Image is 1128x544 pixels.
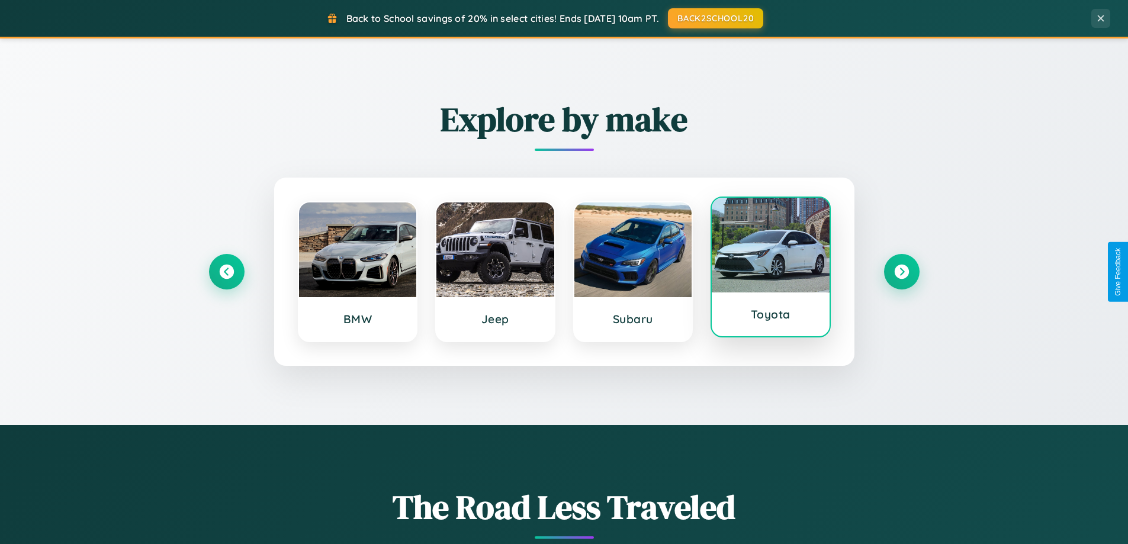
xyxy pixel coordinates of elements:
h2: Explore by make [209,96,920,142]
h3: Toyota [724,307,818,321]
h3: Jeep [448,312,542,326]
h1: The Road Less Traveled [209,484,920,530]
span: Back to School savings of 20% in select cities! Ends [DATE] 10am PT. [346,12,659,24]
button: BACK2SCHOOL20 [668,8,763,28]
div: Give Feedback [1114,248,1122,296]
h3: Subaru [586,312,680,326]
h3: BMW [311,312,405,326]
